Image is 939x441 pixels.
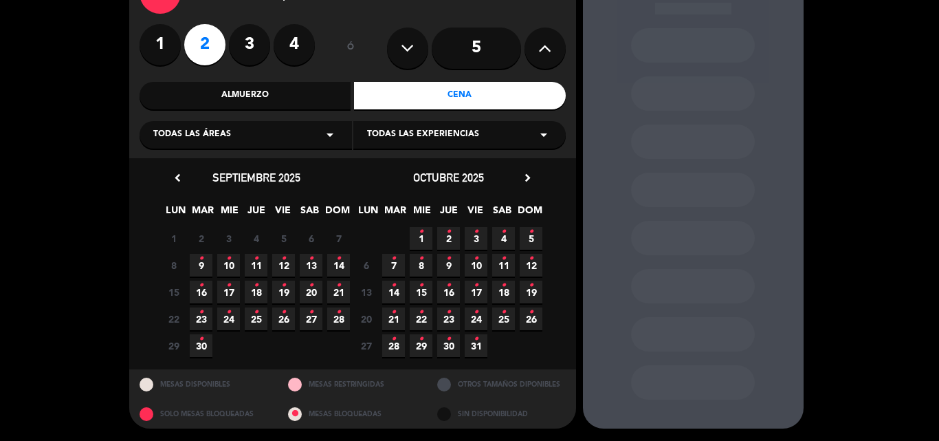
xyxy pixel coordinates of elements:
[492,254,515,277] span: 11
[437,308,460,330] span: 23
[357,202,379,225] span: LUN
[162,281,185,303] span: 15
[419,328,423,350] i: •
[336,301,341,323] i: •
[281,248,286,270] i: •
[474,221,478,243] i: •
[520,254,542,277] span: 12
[298,202,321,225] span: SAB
[529,221,533,243] i: •
[410,227,432,250] span: 1
[391,275,396,297] i: •
[382,281,405,303] span: 14
[446,301,451,323] i: •
[465,281,487,303] span: 17
[254,275,258,297] i: •
[184,24,225,65] label: 2
[384,202,406,225] span: MAR
[410,254,432,277] span: 8
[300,227,322,250] span: 6
[327,254,350,277] span: 14
[382,308,405,330] span: 21
[529,248,533,270] i: •
[199,328,203,350] i: •
[129,399,278,429] div: SOLO MESAS BLOQUEADAS
[520,308,542,330] span: 26
[391,301,396,323] i: •
[325,202,348,225] span: DOM
[419,275,423,297] i: •
[309,275,313,297] i: •
[226,275,231,297] i: •
[413,171,484,184] span: octubre 2025
[518,202,540,225] span: DOM
[465,227,487,250] span: 3
[300,308,322,330] span: 27
[278,369,427,399] div: MESAS RESTRINGIDAS
[162,334,185,357] span: 29
[190,227,212,250] span: 2
[437,254,460,277] span: 9
[278,399,427,429] div: MESAS BLOQUEADAS
[336,248,341,270] i: •
[226,301,231,323] i: •
[272,281,295,303] span: 19
[355,281,377,303] span: 13
[199,275,203,297] i: •
[446,221,451,243] i: •
[391,248,396,270] i: •
[437,202,460,225] span: JUE
[217,308,240,330] span: 24
[327,281,350,303] span: 21
[427,369,576,399] div: OTROS TAMAÑOS DIPONIBLES
[217,227,240,250] span: 3
[162,254,185,277] span: 8
[410,281,432,303] span: 15
[520,171,535,185] i: chevron_right
[190,281,212,303] span: 16
[354,82,566,109] div: Cena
[520,281,542,303] span: 19
[474,328,478,350] i: •
[419,248,423,270] i: •
[272,227,295,250] span: 5
[226,248,231,270] i: •
[446,328,451,350] i: •
[520,227,542,250] span: 5
[382,334,405,357] span: 28
[217,281,240,303] span: 17
[245,254,267,277] span: 11
[153,128,231,142] span: Todas las áreas
[229,24,270,65] label: 3
[391,328,396,350] i: •
[501,221,506,243] i: •
[274,24,315,65] label: 4
[474,301,478,323] i: •
[281,275,286,297] i: •
[535,127,552,143] i: arrow_drop_down
[464,202,487,225] span: VIE
[427,399,576,429] div: SIN DISPONIBILIDAD
[281,301,286,323] i: •
[199,248,203,270] i: •
[218,202,241,225] span: MIE
[446,248,451,270] i: •
[492,227,515,250] span: 4
[492,308,515,330] span: 25
[129,369,278,399] div: MESAS DISPONIBLES
[367,128,479,142] span: Todas las experiencias
[410,334,432,357] span: 29
[170,171,185,185] i: chevron_left
[272,308,295,330] span: 26
[410,202,433,225] span: MIE
[212,171,300,184] span: septiembre 2025
[465,308,487,330] span: 24
[162,308,185,330] span: 22
[217,254,240,277] span: 10
[254,248,258,270] i: •
[190,254,212,277] span: 9
[355,334,377,357] span: 27
[245,227,267,250] span: 4
[437,334,460,357] span: 30
[300,281,322,303] span: 20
